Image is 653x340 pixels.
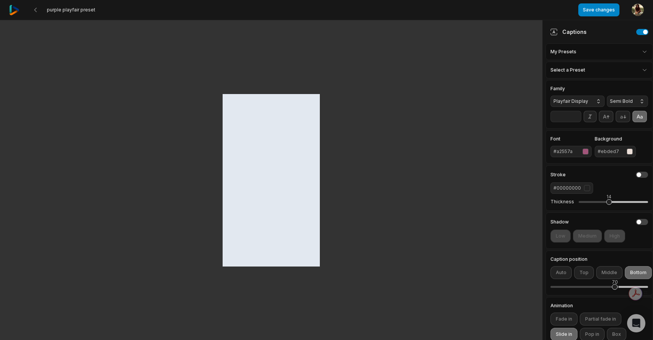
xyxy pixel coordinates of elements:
[550,137,592,141] label: Font
[595,137,636,141] label: Background
[554,98,589,105] span: Playfair Display
[550,230,571,243] button: Low
[580,313,621,326] button: Partial fade in
[47,7,95,13] span: purple playfair preset
[610,98,633,105] span: Semi Bold
[612,279,618,286] div: 70
[550,86,605,91] label: Family
[596,266,623,279] button: Middle
[598,148,624,155] div: #ebded7
[550,28,587,36] div: Captions
[546,62,653,78] div: Select a Preset
[550,172,566,177] h4: Stroke
[554,148,579,155] div: #a2557a
[574,266,594,279] button: Top
[550,146,592,157] button: #a2557a
[550,220,569,224] h4: Shadow
[573,230,602,243] button: Medium
[550,303,648,308] label: Animation
[550,257,648,262] label: Caption position
[578,3,619,16] button: Save changes
[550,266,572,279] button: Auto
[550,182,593,194] button: #00000000
[550,96,605,107] button: Playfair Display
[607,96,648,107] button: Semi Bold
[627,314,645,332] div: Open Intercom Messenger
[554,185,581,192] div: #00000000
[546,43,653,60] div: My Presets
[625,266,652,279] button: Bottom
[9,5,19,15] img: reap
[606,193,611,200] div: 14
[550,199,574,205] label: Thickness
[595,146,636,157] button: #ebded7
[604,230,625,243] button: High
[550,313,578,326] button: Fade in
